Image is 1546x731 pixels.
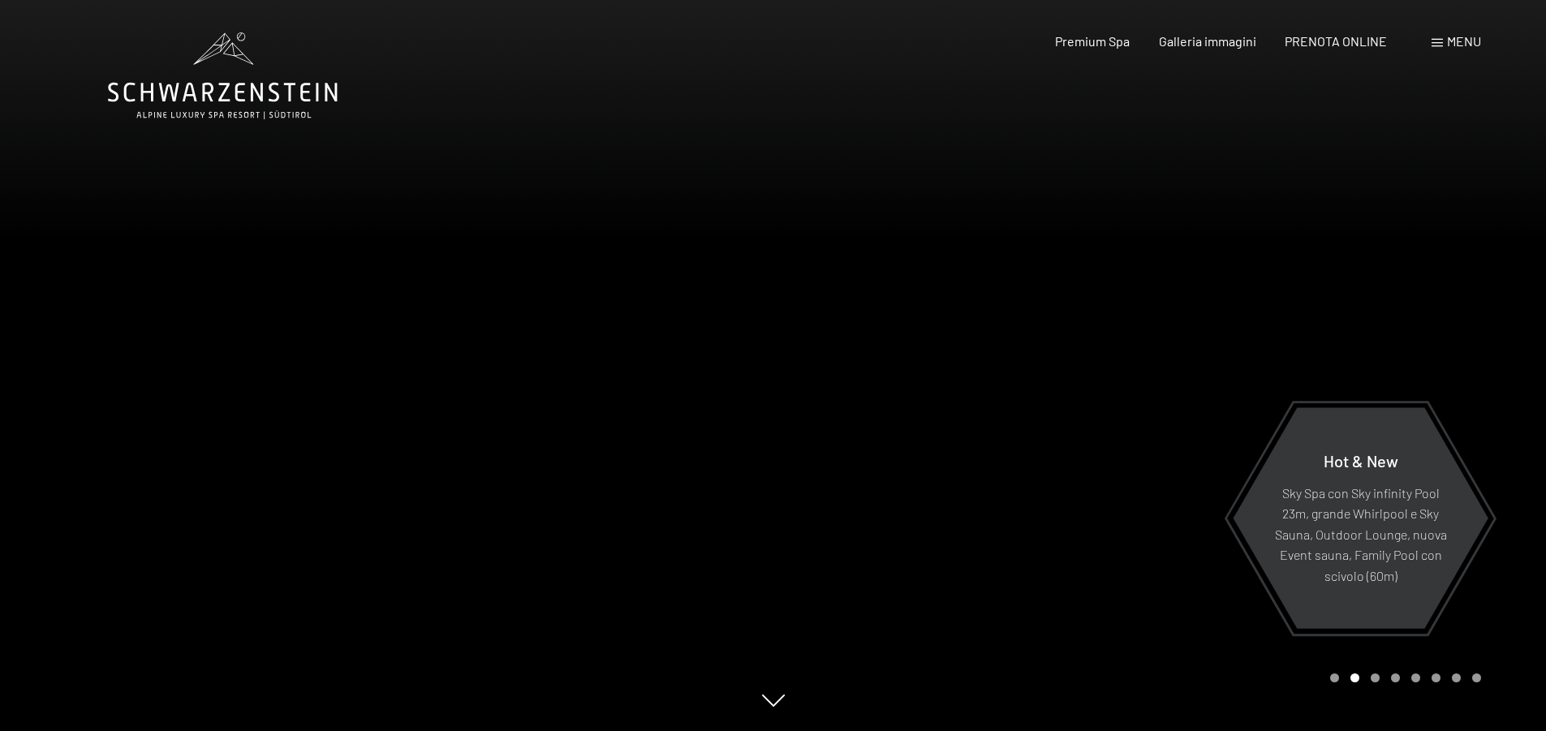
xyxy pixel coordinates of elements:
p: Sky Spa con Sky infinity Pool 23m, grande Whirlpool e Sky Sauna, Outdoor Lounge, nuova Event saun... [1273,482,1449,586]
div: Carousel Page 8 [1472,673,1481,682]
span: Hot & New [1324,450,1398,470]
div: Carousel Page 4 [1391,673,1400,682]
div: Carousel Pagination [1324,673,1481,682]
a: PRENOTA ONLINE [1285,33,1387,49]
a: Hot & New Sky Spa con Sky infinity Pool 23m, grande Whirlpool e Sky Sauna, Outdoor Lounge, nuova ... [1232,406,1489,630]
div: Carousel Page 6 [1432,673,1440,682]
a: Galleria immagini [1159,33,1256,49]
div: Carousel Page 2 (Current Slide) [1350,673,1359,682]
div: Carousel Page 1 [1330,673,1339,682]
a: Premium Spa [1055,33,1130,49]
div: Carousel Page 5 [1411,673,1420,682]
div: Carousel Page 3 [1371,673,1380,682]
span: Menu [1447,33,1481,49]
div: Carousel Page 7 [1452,673,1461,682]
